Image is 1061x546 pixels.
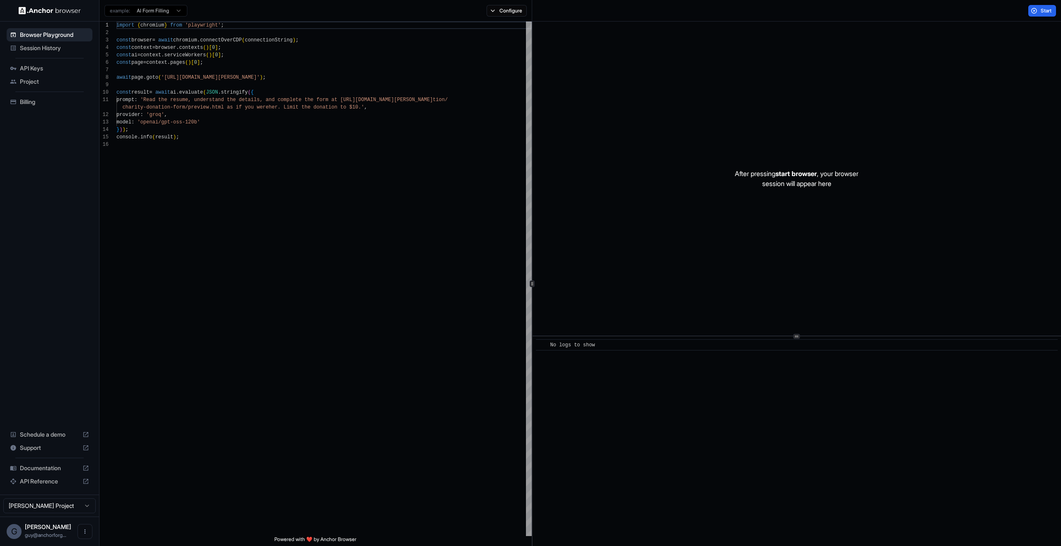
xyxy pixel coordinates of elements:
span: context [131,45,152,51]
span: info [140,134,153,140]
span: Billing [20,98,89,106]
div: 14 [99,126,109,133]
div: 2 [99,29,109,36]
span: No logs to show [550,342,595,348]
span: . [167,60,170,65]
span: . [218,89,221,95]
span: ( [152,134,155,140]
span: 'Read the resume, understand the details, and comp [140,97,290,103]
button: Open menu [78,524,92,539]
span: lete the form at [URL][DOMAIN_NAME][PERSON_NAME] [290,97,433,103]
span: chromium [140,22,165,28]
span: ; [221,52,224,58]
span: ( [203,45,206,51]
span: ; [221,22,224,28]
span: stringify [221,89,248,95]
span: } [164,22,167,28]
span: const [116,60,131,65]
span: Session History [20,44,89,52]
span: await [155,89,170,95]
div: 13 [99,118,109,126]
span: ; [263,75,266,80]
span: from [170,22,182,28]
span: guy@anchorforge.io [25,532,66,538]
span: 0 [194,60,197,65]
span: ( [158,75,161,80]
span: model [116,119,131,125]
span: '[URL][DOMAIN_NAME][PERSON_NAME]' [161,75,260,80]
div: Session History [7,41,92,55]
span: Browser Playground [20,31,89,39]
span: goto [146,75,158,80]
span: ] [197,60,200,65]
span: = [137,52,140,58]
span: connectionString [245,37,293,43]
span: ; [200,60,203,65]
span: ) [188,60,191,65]
div: 9 [99,81,109,89]
span: const [116,37,131,43]
span: , [164,112,167,118]
span: const [116,45,131,51]
span: = [152,37,155,43]
span: page [131,75,143,80]
span: , [364,104,367,110]
span: Project [20,77,89,86]
span: JSON [206,89,218,95]
div: 11 [99,96,109,104]
div: 8 [99,74,109,81]
span: Documentation [20,464,79,472]
div: Schedule a demo [7,428,92,441]
span: ) [293,37,296,43]
span: evaluate [179,89,203,95]
span: browser [155,45,176,51]
span: = [143,60,146,65]
p: After pressing , your browser session will appear here [735,169,858,188]
span: ) [173,134,176,140]
div: API Reference [7,475,92,488]
span: ; [218,45,221,51]
span: ​ [540,341,544,349]
span: context [140,52,161,58]
span: Powered with ❤️ by Anchor Browser [274,536,356,546]
span: ; [176,134,179,140]
span: Guy Ben Simhon [25,523,71,530]
span: import [116,22,134,28]
div: G [7,524,22,539]
span: browser [131,37,152,43]
span: serviceWorkers [164,52,206,58]
span: her. Limit the donation to $10.' [269,104,364,110]
div: Project [7,75,92,88]
span: ) [206,45,209,51]
span: [ [191,60,194,65]
span: . [176,89,179,95]
span: ( [242,37,245,43]
div: API Keys [7,62,92,75]
div: Support [7,441,92,454]
span: 'groq' [146,112,164,118]
span: await [116,75,131,80]
span: pages [170,60,185,65]
span: await [158,37,173,43]
span: 'openai/gpt-oss-120b' [137,119,200,125]
button: Configure [487,5,527,17]
div: 15 [99,133,109,141]
span: : [131,119,134,125]
span: example: [110,7,130,14]
div: Billing [7,95,92,109]
span: result [131,89,149,95]
div: Browser Playground [7,28,92,41]
span: . [161,52,164,58]
span: { [137,22,140,28]
span: ) [209,52,212,58]
span: provider [116,112,140,118]
span: context [146,60,167,65]
span: ] [218,52,221,58]
span: ai [131,52,137,58]
span: const [116,52,131,58]
div: 1 [99,22,109,29]
span: 0 [215,52,218,58]
span: Start [1041,7,1052,14]
span: = [152,45,155,51]
div: Documentation [7,461,92,475]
